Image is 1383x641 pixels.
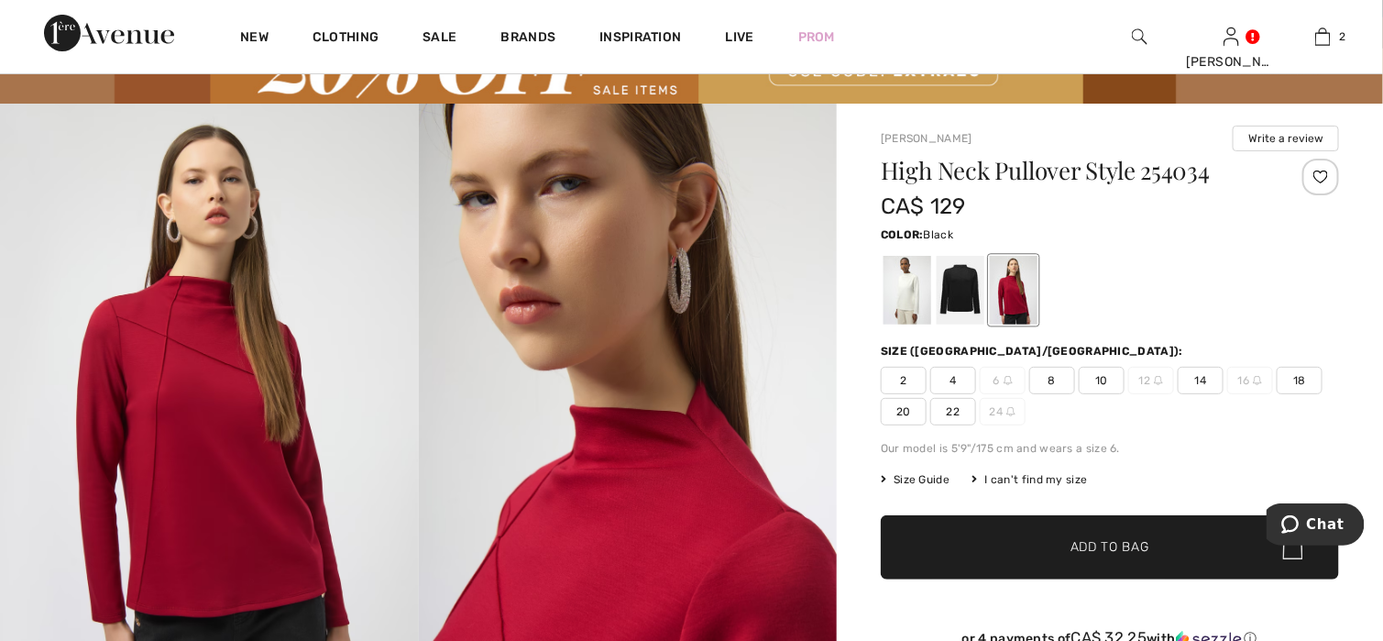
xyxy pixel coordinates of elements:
img: My Info [1224,26,1239,48]
span: Color: [881,228,924,241]
div: Black [937,256,984,325]
span: Black [924,228,954,241]
div: Size ([GEOGRAPHIC_DATA]/[GEOGRAPHIC_DATA]): [881,343,1187,359]
span: 22 [930,398,976,425]
a: 2 [1278,26,1367,48]
div: [PERSON_NAME] [1186,52,1276,72]
button: Add to Bag [881,515,1339,580]
img: search the website [1132,26,1147,48]
img: ring-m.svg [1004,376,1013,385]
a: Sale [423,29,456,49]
a: New [240,29,269,49]
a: Clothing [313,29,379,49]
div: Our model is 5'9"/175 cm and wears a size 6. [881,440,1339,457]
span: 24 [980,398,1026,425]
span: 12 [1128,367,1174,394]
span: 10 [1079,367,1125,394]
iframe: Opens a widget where you can chat to one of our agents [1267,503,1365,549]
span: 16 [1227,367,1273,394]
div: Deep cherry [990,256,1037,325]
span: 8 [1029,367,1075,394]
div: I can't find my size [971,471,1087,488]
span: 14 [1178,367,1224,394]
span: Size Guide [881,471,949,488]
span: 6 [980,367,1026,394]
h1: High Neck Pullover Style 254034 [881,159,1263,182]
span: 18 [1277,367,1323,394]
span: 4 [930,367,976,394]
img: ring-m.svg [1154,376,1163,385]
span: 2 [1340,28,1346,45]
img: ring-m.svg [1253,376,1262,385]
span: 2 [881,367,927,394]
span: 20 [881,398,927,425]
span: Add to Bag [1070,538,1149,558]
div: Off White [884,256,931,325]
img: My Bag [1315,26,1331,48]
button: Write a review [1233,126,1339,151]
img: ring-m.svg [1006,407,1015,416]
a: Sign In [1224,28,1239,45]
img: 1ère Avenue [44,15,174,51]
a: Live [726,28,754,47]
span: CA$ 129 [881,193,966,219]
a: Prom [798,28,835,47]
a: [PERSON_NAME] [881,132,972,145]
span: Inspiration [599,29,681,49]
a: Brands [501,29,556,49]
